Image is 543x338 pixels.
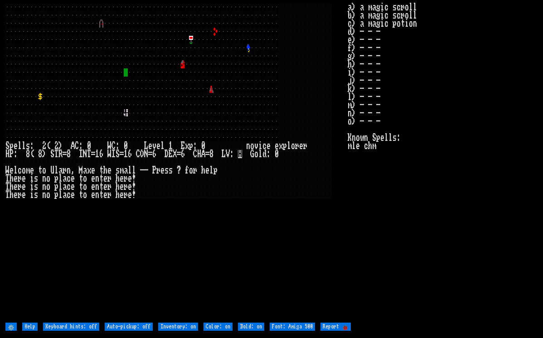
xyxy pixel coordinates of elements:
[222,150,226,158] div: L
[91,174,95,183] div: e
[132,166,136,174] div: l
[26,150,30,158] div: 8
[18,183,22,191] div: r
[103,166,107,174] div: h
[22,323,38,331] input: Help
[79,166,83,174] div: M
[258,150,262,158] div: l
[116,150,120,158] div: S
[79,142,83,150] div: :
[5,183,10,191] div: T
[303,142,307,150] div: r
[99,191,103,199] div: t
[46,174,50,183] div: o
[83,150,87,158] div: N
[54,191,58,199] div: p
[14,174,18,183] div: e
[279,142,283,150] div: x
[46,142,50,150] div: (
[193,166,197,174] div: r
[189,142,193,150] div: p
[22,191,26,199] div: e
[103,191,107,199] div: e
[83,174,87,183] div: o
[83,191,87,199] div: o
[116,191,120,199] div: h
[95,191,99,199] div: n
[258,142,262,150] div: i
[275,142,279,150] div: e
[124,183,128,191] div: r
[177,166,181,174] div: ?
[58,150,63,158] div: R
[116,166,120,174] div: s
[63,191,67,199] div: a
[185,166,189,174] div: f
[26,166,30,174] div: m
[105,323,153,331] input: Auto-pickup: off
[124,191,128,199] div: r
[156,142,160,150] div: e
[116,142,120,150] div: :
[128,183,132,191] div: e
[132,183,136,191] div: !
[46,191,50,199] div: o
[107,150,112,158] div: W
[165,150,169,158] div: D
[128,191,132,199] div: e
[10,191,14,199] div: h
[95,174,99,183] div: n
[67,150,71,158] div: 8
[46,183,50,191] div: o
[254,142,258,150] div: v
[30,191,34,199] div: i
[132,174,136,183] div: !
[205,150,209,158] div: =
[165,166,169,174] div: s
[58,166,63,174] div: a
[83,166,87,174] div: a
[250,150,254,158] div: G
[204,323,233,331] input: Color: on
[30,183,34,191] div: i
[34,174,38,183] div: s
[79,191,83,199] div: t
[54,150,58,158] div: T
[169,166,173,174] div: s
[83,183,87,191] div: o
[169,150,173,158] div: E
[42,142,46,150] div: 2
[181,150,185,158] div: 6
[287,142,291,150] div: l
[181,142,185,150] div: E
[50,166,54,174] div: U
[42,150,46,158] div: )
[238,323,264,331] input: Bold: on
[238,150,242,158] mark: H
[42,166,46,174] div: o
[132,191,136,199] div: !
[71,174,75,183] div: e
[22,183,26,191] div: e
[58,191,63,199] div: l
[30,150,34,158] div: (
[152,166,156,174] div: P
[30,174,34,183] div: i
[87,142,91,150] div: 0
[193,142,197,150] div: :
[148,150,152,158] div: =
[112,150,116,158] div: I
[124,150,128,158] div: 1
[144,150,148,158] div: N
[209,150,213,158] div: 8
[91,150,95,158] div: =
[79,183,83,191] div: t
[160,166,165,174] div: e
[177,150,181,158] div: =
[10,150,14,158] div: P
[30,166,34,174] div: e
[5,166,10,174] div: W
[295,142,299,150] div: r
[54,183,58,191] div: p
[18,166,22,174] div: c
